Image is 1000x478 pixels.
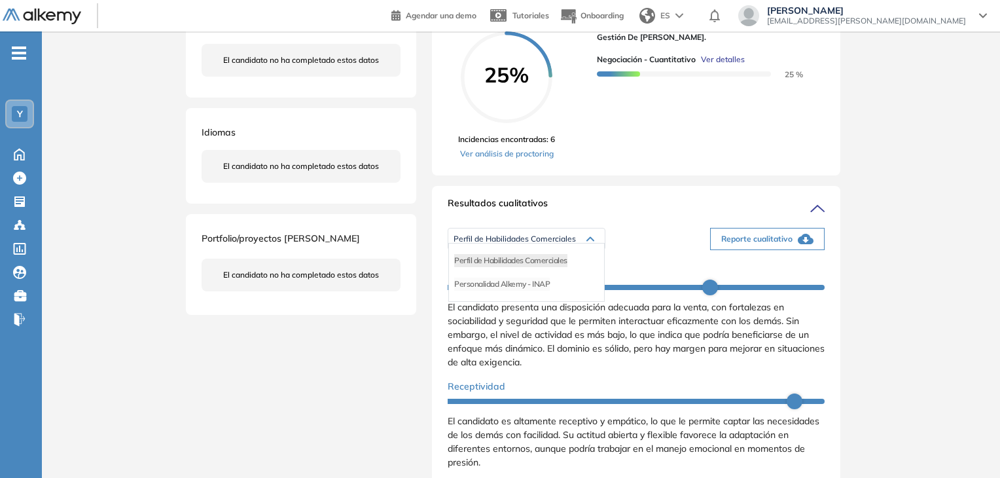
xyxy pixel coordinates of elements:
span: Perfil de Habilidades Comerciales [454,234,576,244]
iframe: Chat Widget [935,415,1000,478]
button: Ver detalles [696,54,745,65]
span: 25 % [769,69,803,79]
span: El candidato es altamente receptivo y empático, lo que le permite captar las necesidades de los d... [448,415,819,468]
span: Resultados cualitativos [448,196,548,217]
div: Widget de chat [935,415,1000,478]
span: Idiomas [202,126,236,138]
span: Tutoriales [512,10,549,20]
span: Disposición General para la Venta [448,266,594,280]
span: Incidencias encontradas: 6 [458,134,555,145]
span: El candidato no ha completado estos datos [223,54,379,66]
span: Reporte cualitativo [721,233,793,245]
a: Ver análisis de proctoring [458,148,555,160]
img: Logo [3,9,81,25]
img: world [639,8,655,24]
span: El candidato no ha completado estos datos [223,160,379,172]
a: Agendar una demo [391,7,476,22]
span: El candidato no ha completado estos datos [223,269,379,281]
i: - [12,52,26,54]
span: [EMAIL_ADDRESS][PERSON_NAME][DOMAIN_NAME] [767,16,966,26]
span: Portfolio/proyectos [PERSON_NAME] [202,232,360,244]
span: Receptividad [448,380,505,394]
span: Y [17,109,23,119]
span: ES [660,10,670,22]
li: Personalidad Alkemy - INAP [454,278,550,291]
button: Onboarding [560,2,624,30]
span: [PERSON_NAME] [767,5,966,16]
span: Ver detalles [701,54,745,65]
span: Agendar una demo [406,10,476,20]
span: Onboarding [580,10,624,20]
img: arrow [675,13,683,18]
button: Reporte cualitativo [710,228,825,250]
span: Negociación - Cuantitativo [597,54,696,65]
li: Perfil de Habilidades Comerciales [454,254,567,267]
span: El candidato presenta una disposición adecuada para la venta, con fortalezas en sociabilidad y se... [448,301,825,368]
span: 25% [461,64,552,85]
span: Gestión de [PERSON_NAME]. [597,31,814,43]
